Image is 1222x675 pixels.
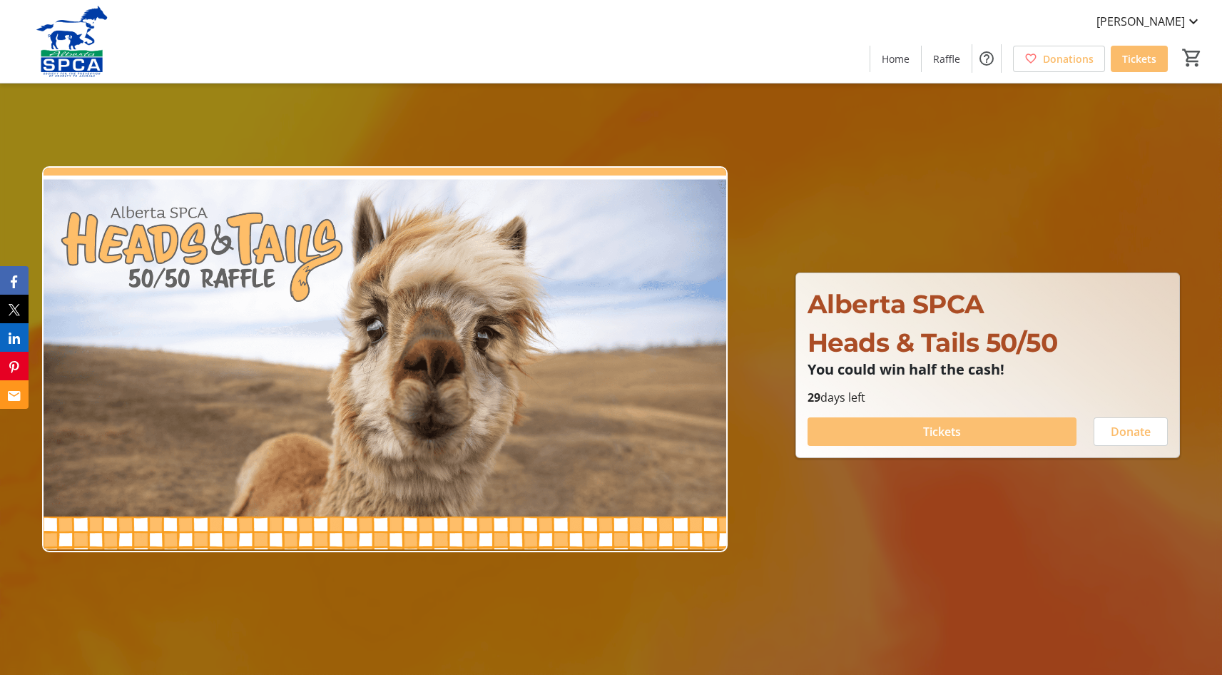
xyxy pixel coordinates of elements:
[9,6,136,77] img: Alberta SPCA's Logo
[1085,10,1213,33] button: [PERSON_NAME]
[1179,45,1205,71] button: Cart
[922,46,972,72] a: Raffle
[933,51,960,66] span: Raffle
[808,327,1058,358] span: Heads & Tails 50/50
[1043,51,1094,66] span: Donations
[1096,13,1185,30] span: [PERSON_NAME]
[808,362,1168,377] p: You could win half the cash!
[1094,417,1168,446] button: Donate
[42,166,728,552] img: Campaign CTA Media Photo
[1111,46,1168,72] a: Tickets
[808,389,1168,406] p: days left
[1013,46,1105,72] a: Donations
[1111,423,1151,440] span: Donate
[808,390,820,405] span: 29
[870,46,921,72] a: Home
[808,288,984,320] span: Alberta SPCA
[923,423,961,440] span: Tickets
[808,417,1076,446] button: Tickets
[972,44,1001,73] button: Help
[882,51,910,66] span: Home
[1122,51,1156,66] span: Tickets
